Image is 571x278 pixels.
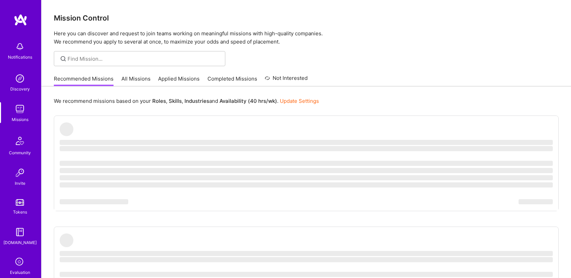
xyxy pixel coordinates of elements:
[8,53,32,61] div: Notifications
[10,85,30,93] div: Discovery
[15,180,25,187] div: Invite
[54,97,319,105] p: We recommend missions based on your , , and .
[68,55,220,62] input: Find Mission...
[13,256,26,269] i: icon SelectionTeam
[265,74,308,86] a: Not Interested
[3,239,37,246] div: [DOMAIN_NAME]
[13,40,27,53] img: bell
[54,29,559,46] p: Here you can discover and request to join teams working on meaningful missions with high-quality ...
[13,102,27,116] img: teamwork
[16,199,24,206] img: tokens
[152,98,166,104] b: Roles
[207,75,257,86] a: Completed Missions
[54,75,114,86] a: Recommended Missions
[14,14,27,26] img: logo
[59,55,67,63] i: icon SearchGrey
[54,14,559,22] h3: Mission Control
[169,98,182,104] b: Skills
[12,133,28,149] img: Community
[10,269,30,276] div: Evaluation
[219,98,277,104] b: Availability (40 hrs/wk)
[13,225,27,239] img: guide book
[121,75,151,86] a: All Missions
[13,72,27,85] img: discovery
[13,208,27,216] div: Tokens
[280,98,319,104] a: Update Settings
[13,166,27,180] img: Invite
[185,98,209,104] b: Industries
[12,116,28,123] div: Missions
[9,149,31,156] div: Community
[158,75,200,86] a: Applied Missions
